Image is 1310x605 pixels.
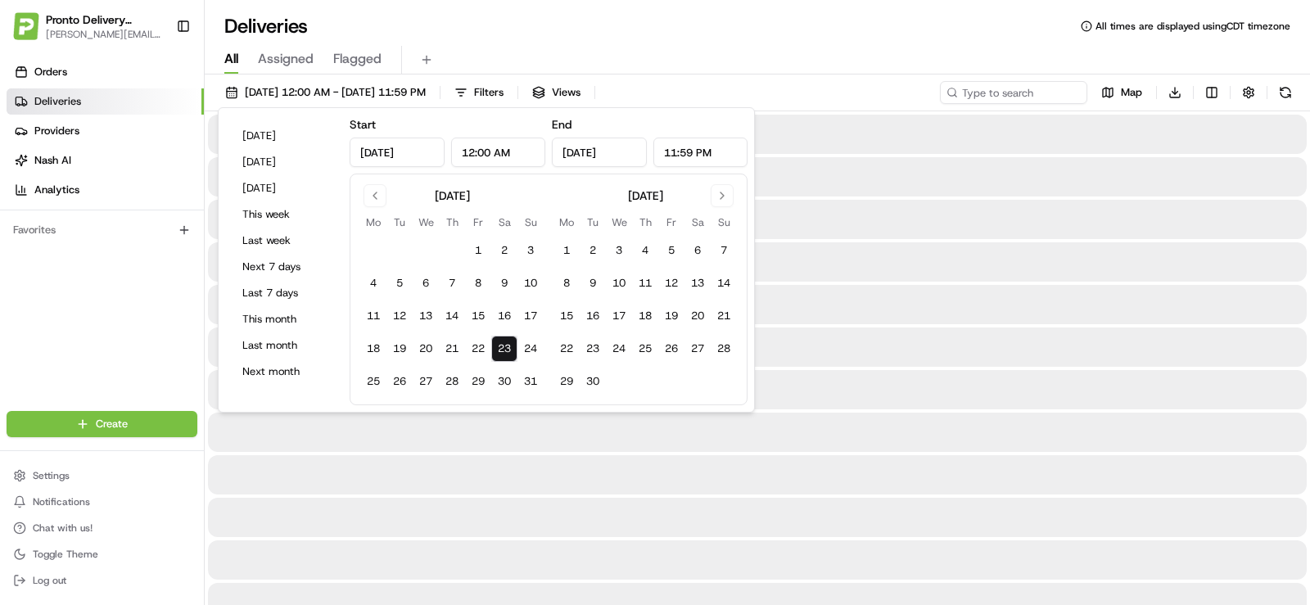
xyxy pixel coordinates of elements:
button: 19 [386,336,413,362]
button: 3 [606,237,632,264]
button: 9 [491,270,517,296]
input: Date [552,138,647,167]
th: Friday [465,214,491,231]
button: 1 [553,237,580,264]
button: 28 [439,368,465,395]
button: 21 [439,336,465,362]
button: 3 [517,237,544,264]
button: 24 [606,336,632,362]
button: Pronto Delivery ServicePronto Delivery Service[PERSON_NAME][EMAIL_ADDRESS][DOMAIN_NAME] [7,7,169,46]
th: Sunday [711,214,737,231]
span: Create [96,417,128,431]
span: Filters [474,85,504,100]
button: 29 [465,368,491,395]
button: 11 [632,270,658,296]
th: Tuesday [580,214,606,231]
button: 5 [386,270,413,296]
a: 💻API Documentation [132,231,269,260]
button: 25 [632,336,658,362]
button: 17 [517,303,544,329]
th: Monday [553,214,580,231]
button: 17 [606,303,632,329]
button: 21 [711,303,737,329]
button: 14 [439,303,465,329]
button: 27 [684,336,711,362]
img: Nash [16,16,49,49]
button: 28 [711,336,737,362]
button: 1 [465,237,491,264]
span: Chat with us! [33,521,93,535]
button: Next 7 days [235,255,333,278]
button: 16 [580,303,606,329]
button: 20 [684,303,711,329]
th: Wednesday [413,214,439,231]
span: API Documentation [155,237,263,254]
span: Orders [34,65,67,79]
button: [DATE] [235,151,333,174]
span: Views [552,85,580,100]
img: 1736555255976-a54dd68f-1ca7-489b-9aae-adbdc363a1c4 [16,156,46,186]
a: Nash AI [7,147,204,174]
button: 2 [580,237,606,264]
th: Sunday [517,214,544,231]
th: Tuesday [386,214,413,231]
div: Favorites [7,217,197,243]
button: 25 [360,368,386,395]
span: Knowledge Base [33,237,125,254]
button: [PERSON_NAME][EMAIL_ADDRESS][DOMAIN_NAME] [46,28,163,41]
button: Next month [235,360,333,383]
button: Go to next month [711,184,734,207]
th: Monday [360,214,386,231]
button: Toggle Theme [7,543,197,566]
h1: Deliveries [224,13,308,39]
button: 10 [606,270,632,296]
button: Start new chat [278,161,298,181]
img: Pronto Delivery Service [13,12,39,39]
button: 4 [360,270,386,296]
button: 30 [491,368,517,395]
input: Clear [43,106,270,123]
button: 24 [517,336,544,362]
div: Start new chat [56,156,269,173]
button: Settings [7,464,197,487]
button: 13 [684,270,711,296]
button: 6 [413,270,439,296]
a: Powered byPylon [115,277,198,290]
div: We're available if you need us! [56,173,207,186]
button: [DATE] [235,124,333,147]
button: Views [525,81,588,104]
button: 26 [658,336,684,362]
button: Notifications [7,490,197,513]
span: Nash AI [34,153,71,168]
button: Refresh [1274,81,1297,104]
button: 31 [517,368,544,395]
input: Date [350,138,445,167]
span: Settings [33,469,70,482]
button: [DATE] [235,177,333,200]
a: Deliveries [7,88,204,115]
button: [DATE] 12:00 AM - [DATE] 11:59 PM [218,81,433,104]
span: Toggle Theme [33,548,98,561]
button: 22 [465,336,491,362]
button: 19 [658,303,684,329]
button: 11 [360,303,386,329]
button: 4 [632,237,658,264]
button: Pronto Delivery Service [46,11,163,28]
th: Wednesday [606,214,632,231]
button: 13 [413,303,439,329]
button: 9 [580,270,606,296]
button: 7 [439,270,465,296]
a: Orders [7,59,204,85]
button: Log out [7,569,197,592]
button: 5 [658,237,684,264]
button: Last month [235,334,333,357]
label: End [552,117,571,132]
button: Last week [235,229,333,252]
p: Welcome 👋 [16,65,298,92]
button: Create [7,411,197,437]
input: Time [451,138,546,167]
button: 10 [517,270,544,296]
div: 📗 [16,239,29,252]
